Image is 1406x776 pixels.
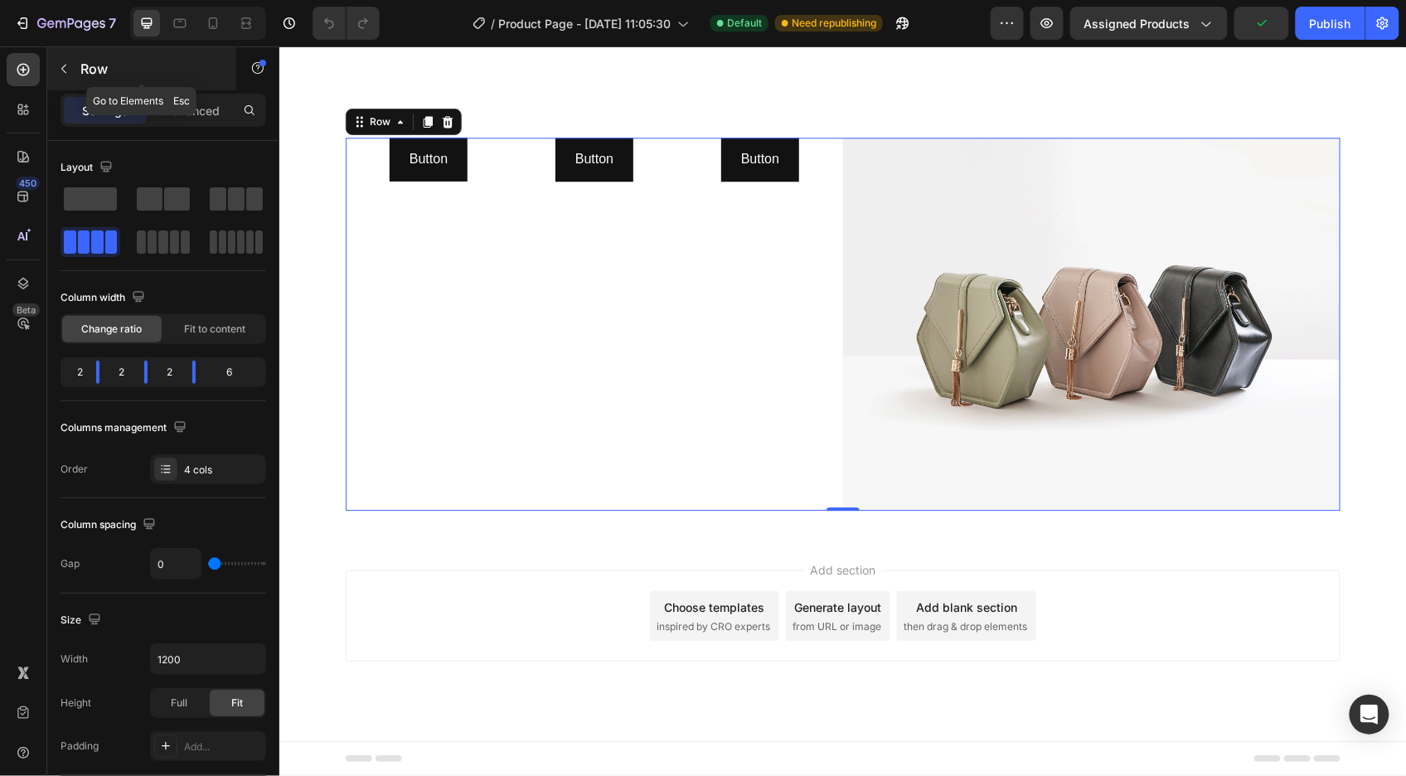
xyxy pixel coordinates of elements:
[61,462,88,477] div: Order
[12,303,40,317] div: Beta
[184,740,262,754] div: Add...
[313,7,380,40] div: Undo/Redo
[385,552,486,570] div: Choose templates
[184,322,245,337] span: Fit to content
[171,696,187,711] span: Full
[61,739,99,754] div: Padding
[498,15,671,32] span: Product Page - [DATE] 11:05:30
[151,549,201,579] input: Auto
[231,696,243,711] span: Fit
[491,15,495,32] span: /
[61,157,116,179] div: Layout
[61,652,88,667] div: Width
[296,101,334,125] p: Button
[792,16,876,31] span: Need republishing
[1084,15,1190,32] span: Assigned Products
[564,91,1061,464] img: image_demo.jpg
[377,573,491,588] span: inspired by CRO experts
[7,7,124,40] button: 7
[61,417,190,439] div: Columns management
[16,177,40,190] div: 450
[442,91,520,135] button: <p>Button</p>
[462,101,500,125] p: Button
[1310,15,1351,32] div: Publish
[525,515,604,532] span: Add section
[64,361,83,384] div: 2
[80,59,221,79] p: Row
[151,644,265,674] input: Auto
[624,573,748,588] span: then drag & drop elements
[82,102,128,119] p: Settings
[513,573,602,588] span: from URL or image
[163,102,220,119] p: Advanced
[61,609,104,632] div: Size
[61,556,80,571] div: Gap
[1296,7,1365,40] button: Publish
[1350,695,1389,735] div: Open Intercom Messenger
[87,68,114,83] div: Row
[209,361,263,384] div: 6
[637,552,738,570] div: Add blank section
[113,361,131,384] div: 2
[82,322,143,337] span: Change ratio
[1070,7,1228,40] button: Assigned Products
[516,552,603,570] div: Generate layout
[61,514,159,536] div: Column spacing
[109,13,116,33] p: 7
[61,696,91,711] div: Height
[61,287,148,309] div: Column width
[184,463,262,478] div: 4 cols
[727,16,762,31] span: Default
[161,361,179,384] div: 2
